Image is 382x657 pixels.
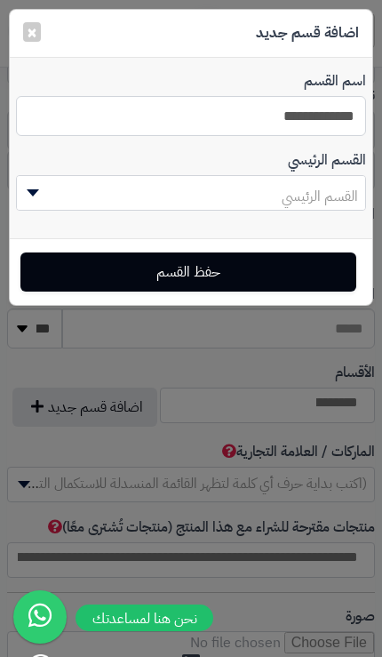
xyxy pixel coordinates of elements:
h4: اضافة قسم جديد [256,23,359,44]
label: القسم الرئيسي [288,150,366,171]
span: القسم الرئيسي [282,186,358,207]
label: اسم القسم [304,71,366,92]
button: × [23,22,41,42]
button: حفظ القسم [20,252,356,292]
